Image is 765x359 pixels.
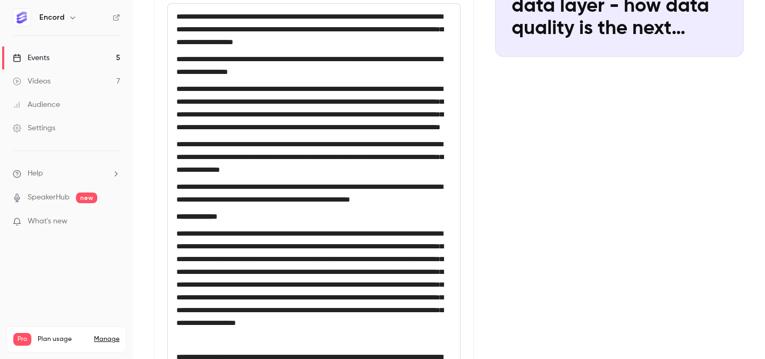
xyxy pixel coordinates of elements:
li: help-dropdown-opener [13,168,120,179]
span: Pro [13,333,31,346]
span: Plan usage [38,335,88,344]
div: Settings [13,123,55,133]
iframe: Noticeable Trigger [107,217,120,227]
h6: Encord [39,12,64,23]
img: Encord [13,9,30,26]
div: Videos [13,76,50,87]
span: new [76,193,97,203]
div: Events [13,53,49,63]
span: Help [28,168,43,179]
span: What's new [28,216,67,227]
a: Manage [94,335,120,344]
div: Audience [13,99,60,110]
a: SpeakerHub [28,192,70,203]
